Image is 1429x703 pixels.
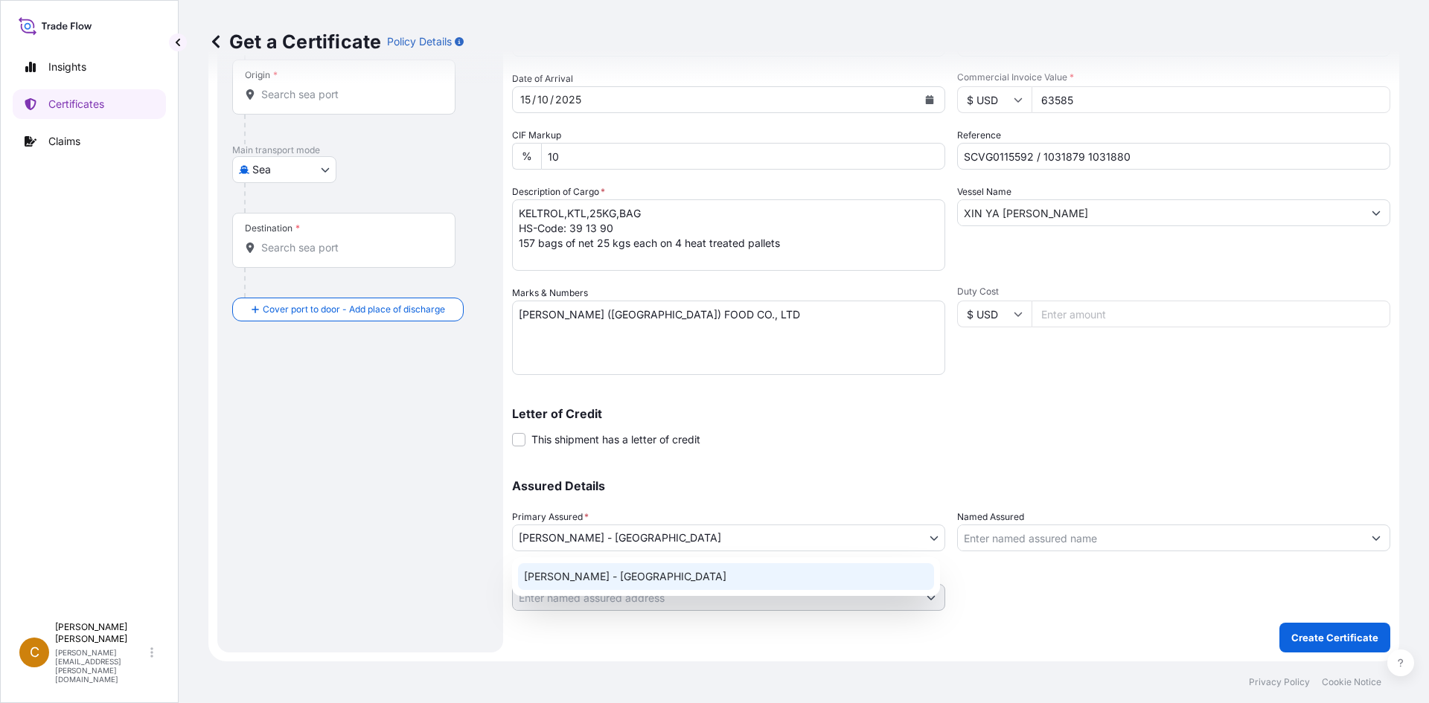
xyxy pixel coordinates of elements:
[1249,676,1310,688] a: Privacy Policy
[957,286,1390,298] span: Duty Cost
[519,530,721,545] span: [PERSON_NAME] - [GEOGRAPHIC_DATA]
[48,134,80,149] p: Claims
[531,432,700,447] span: This shipment has a letter of credit
[1363,524,1390,551] button: Show suggestions
[48,60,86,74] p: Insights
[30,645,39,660] span: C
[48,97,104,112] p: Certificates
[1291,630,1378,645] p: Create Certificate
[519,91,532,109] div: day,
[1032,301,1390,327] input: Enter amount
[918,584,944,611] button: Show suggestions
[252,162,271,177] span: Sea
[957,510,1024,524] label: Named Assured
[232,156,336,183] button: Select transport
[55,621,147,645] p: [PERSON_NAME] [PERSON_NAME]
[1322,676,1381,688] a: Cookie Notice
[55,648,147,684] p: [PERSON_NAME][EMAIL_ADDRESS][PERSON_NAME][DOMAIN_NAME]
[958,524,1363,551] input: Assured Name
[554,91,583,109] div: year,
[13,89,166,119] a: Certificates
[512,524,945,551] button: [PERSON_NAME] - [GEOGRAPHIC_DATA]
[957,184,1011,199] label: Vessel Name
[513,584,918,611] input: Named Assured Address
[957,143,1390,170] input: Enter booking reference
[13,52,166,82] a: Insights
[957,128,1001,143] label: Reference
[512,143,541,170] div: %
[1363,199,1390,226] button: Show suggestions
[232,298,464,321] button: Cover port to door - Add place of discharge
[13,126,166,156] a: Claims
[512,286,588,301] label: Marks & Numbers
[512,480,1390,492] p: Assured Details
[245,222,300,234] div: Destination
[1279,623,1390,652] button: Create Certificate
[550,91,554,109] div: /
[208,30,381,54] p: Get a Certificate
[512,184,605,199] label: Description of Cargo
[536,91,550,109] div: month,
[1032,86,1390,113] input: Enter amount
[512,128,561,143] label: CIF Markup
[512,510,589,524] span: Primary Assured
[518,563,934,590] div: [PERSON_NAME] - [GEOGRAPHIC_DATA]
[387,34,452,49] p: Policy Details
[918,88,942,112] button: Calendar
[261,87,437,102] input: Origin
[958,199,1363,226] input: Type to search vessel name or IMO
[541,143,945,170] input: Enter percentage between 0 and 10%
[232,144,488,156] p: Main transport mode
[512,408,1390,420] p: Letter of Credit
[532,91,536,109] div: /
[263,302,445,317] span: Cover port to door - Add place of discharge
[261,240,437,255] input: Destination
